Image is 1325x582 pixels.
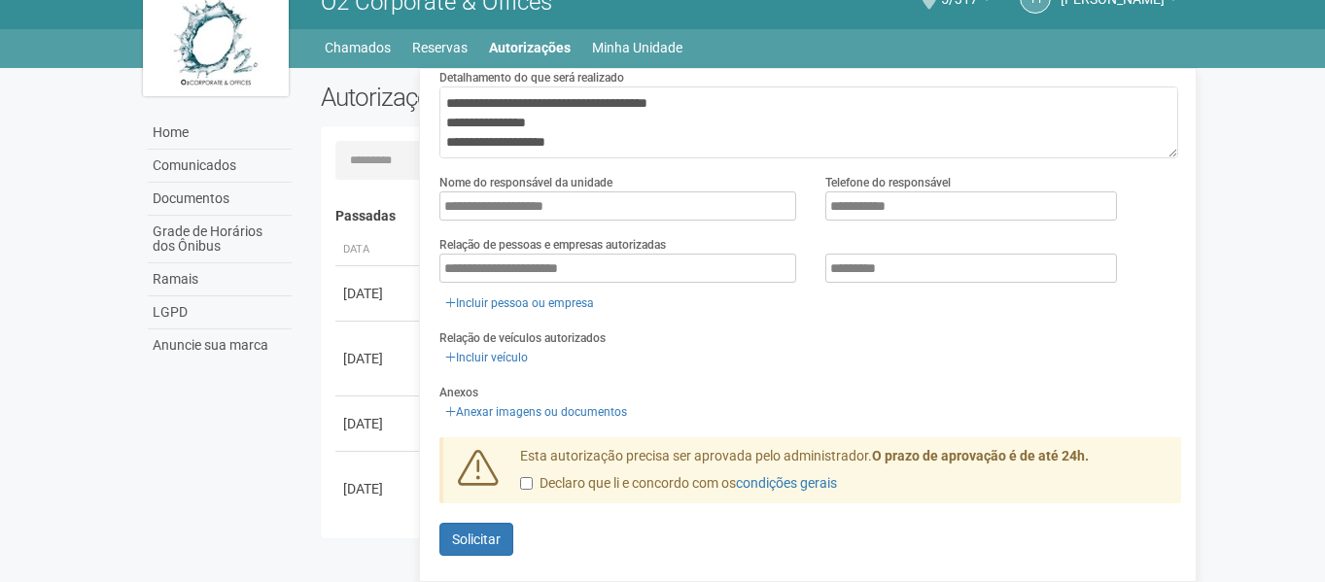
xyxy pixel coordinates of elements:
a: Chamados [325,34,391,61]
a: Reservas [412,34,468,61]
a: condições gerais [736,475,837,491]
a: Comunicados [148,150,292,183]
a: Documentos [148,183,292,216]
label: Detalhamento do que será realizado [439,69,624,86]
a: Autorizações [489,34,571,61]
label: Telefone do responsável [825,174,951,191]
a: Grade de Horários dos Ônibus [148,216,292,263]
h2: Autorizações [321,83,737,112]
a: Incluir veículo [439,347,534,368]
a: Home [148,117,292,150]
th: Data [335,234,423,266]
a: Incluir pessoa ou empresa [439,292,600,314]
strong: O prazo de aprovação é de até 24h. [872,448,1089,463]
label: Declaro que li e concordo com os [520,474,837,494]
a: Anexar imagens ou documentos [439,401,633,423]
div: [DATE] [343,349,415,368]
div: [DATE] [343,479,415,498]
div: Esta autorização precisa ser aprovada pelo administrador. [506,447,1182,503]
a: LGPD [148,296,292,329]
h4: Passadas [335,209,1168,223]
a: Anuncie sua marca [148,329,292,361]
a: Ramais [148,263,292,296]
button: Solicitar [439,523,513,556]
div: [DATE] [343,414,415,433]
span: Solicitar [452,531,501,547]
label: Nome do responsável da unidade [439,174,612,191]
label: Anexos [439,384,478,401]
div: [DATE] [343,284,415,303]
a: Minha Unidade [592,34,682,61]
label: Relação de pessoas e empresas autorizadas [439,236,666,254]
input: Declaro que li e concordo com oscondições gerais [520,477,533,490]
label: Relação de veículos autorizados [439,329,606,347]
